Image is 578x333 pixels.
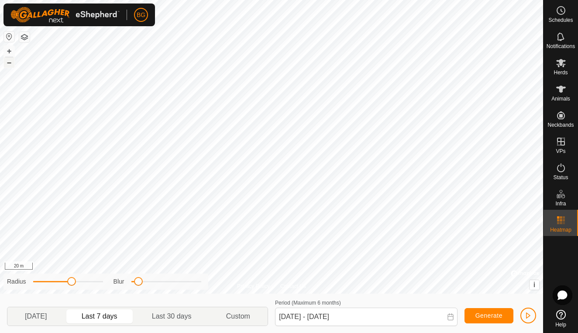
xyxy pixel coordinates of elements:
span: [DATE] [25,311,47,322]
span: Animals [551,96,570,101]
img: Gallagher Logo [10,7,120,23]
span: Generate [475,312,502,319]
button: – [4,57,14,68]
button: i [530,280,539,290]
span: Last 7 days [82,311,117,322]
span: Herds [554,70,568,75]
label: Radius [7,277,26,286]
span: Custom [226,311,250,322]
span: i [533,281,535,288]
button: Map Layers [19,32,30,42]
label: Period (Maximum 6 months) [275,300,341,306]
span: Status [553,175,568,180]
span: Last 30 days [152,311,192,322]
span: Schedules [548,17,573,23]
a: Help [544,306,578,331]
a: Contact Us [280,282,306,290]
span: Help [555,322,566,327]
span: Heatmap [550,227,571,232]
span: Notifications [547,44,575,49]
span: Infra [555,201,566,206]
button: + [4,46,14,56]
span: Neckbands [547,122,574,128]
a: Privacy Policy [237,282,270,290]
span: BG [137,10,145,20]
button: Reset Map [4,31,14,42]
label: Blur [114,277,124,286]
button: Generate [464,308,513,323]
span: VPs [556,149,565,154]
